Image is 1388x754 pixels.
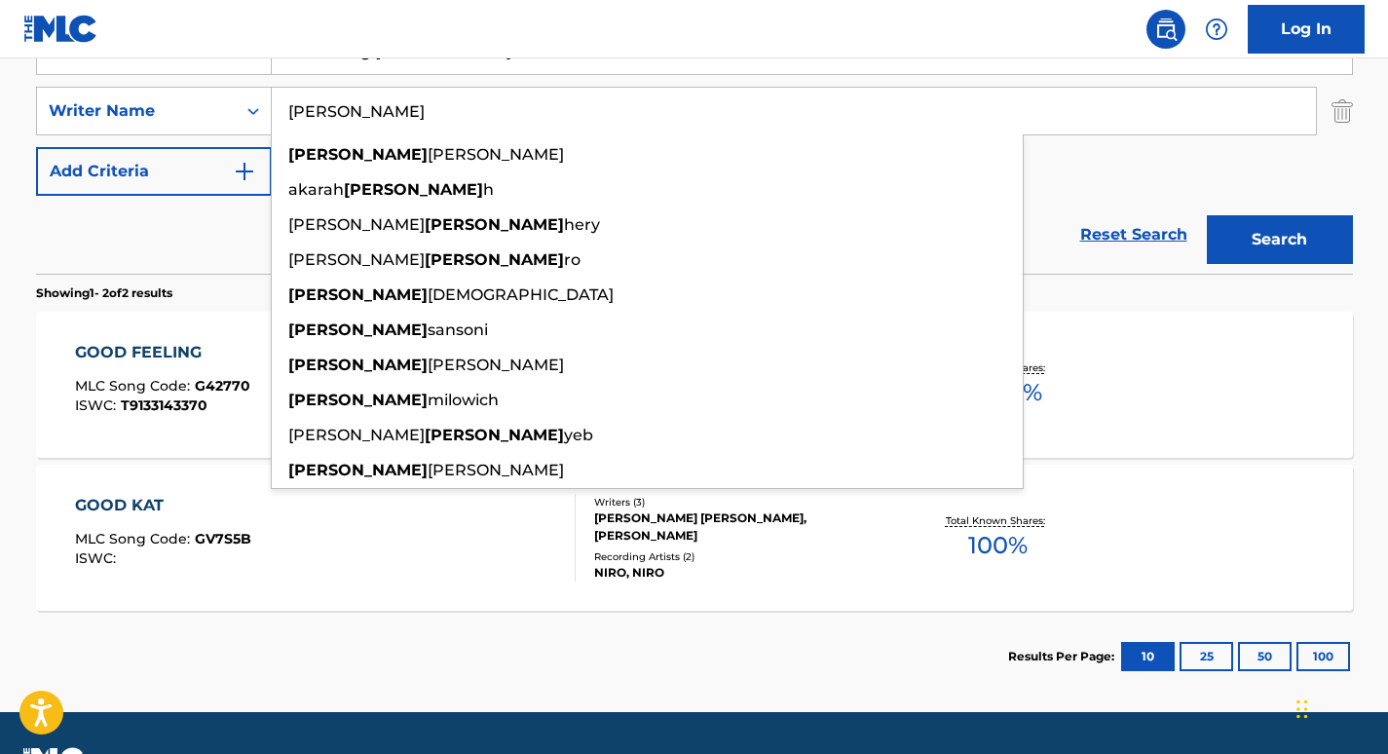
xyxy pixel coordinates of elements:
[1180,642,1233,671] button: 25
[49,99,224,123] div: Writer Name
[594,549,888,564] div: Recording Artists ( 2 )
[195,377,250,395] span: G42770
[288,145,428,164] strong: [PERSON_NAME]
[1205,18,1228,41] img: help
[288,461,428,479] strong: [PERSON_NAME]
[1296,680,1308,738] div: Drag
[1207,215,1353,264] button: Search
[1291,660,1388,754] iframe: Chat Widget
[428,356,564,374] span: [PERSON_NAME]
[564,250,581,269] span: ro
[1070,213,1197,256] a: Reset Search
[428,145,564,164] span: [PERSON_NAME]
[36,26,1353,274] form: Search Form
[428,285,614,304] span: [DEMOGRAPHIC_DATA]
[1248,5,1365,54] a: Log In
[36,465,1353,611] a: GOOD KATMLC Song Code:GV7S5BISWC:Writers (3)[PERSON_NAME] [PERSON_NAME], [PERSON_NAME]Recording A...
[425,426,564,444] strong: [PERSON_NAME]
[36,284,172,302] p: Showing 1 - 2 of 2 results
[75,396,121,414] span: ISWC :
[233,160,256,183] img: 9d2ae6d4665cec9f34b9.svg
[75,549,121,567] span: ISWC :
[428,461,564,479] span: [PERSON_NAME]
[594,495,888,509] div: Writers ( 3 )
[594,509,888,545] div: [PERSON_NAME] [PERSON_NAME], [PERSON_NAME]
[428,391,499,409] span: milowich
[288,320,428,339] strong: [PERSON_NAME]
[1296,642,1350,671] button: 100
[594,564,888,582] div: NIRO, NIRO
[1238,642,1292,671] button: 50
[1146,10,1185,49] a: Public Search
[1008,648,1119,665] p: Results Per Page:
[1332,87,1353,135] img: Delete Criterion
[288,180,344,199] span: akarah
[968,528,1028,563] span: 100 %
[195,530,251,547] span: GV7S5B
[288,391,428,409] strong: [PERSON_NAME]
[288,426,425,444] span: [PERSON_NAME]
[1154,18,1178,41] img: search
[946,513,1050,528] p: Total Known Shares:
[75,377,195,395] span: MLC Song Code :
[36,147,272,196] button: Add Criteria
[288,250,425,269] span: [PERSON_NAME]
[288,285,428,304] strong: [PERSON_NAME]
[288,356,428,374] strong: [PERSON_NAME]
[428,320,488,339] span: sansoni
[121,396,207,414] span: T9133143370
[564,426,593,444] span: yeb
[1121,642,1175,671] button: 10
[564,215,600,234] span: hery
[75,494,251,517] div: GOOD KAT
[483,180,494,199] span: h
[23,15,98,43] img: MLC Logo
[425,215,564,234] strong: [PERSON_NAME]
[288,215,425,234] span: [PERSON_NAME]
[75,530,195,547] span: MLC Song Code :
[75,341,250,364] div: GOOD FEELING
[1197,10,1236,49] div: Help
[36,312,1353,458] a: GOOD FEELINGMLC Song Code:G42770ISWC:T9133143370Writers (9)[PERSON_NAME], [PERSON_NAME], [PERSON_...
[344,180,483,199] strong: [PERSON_NAME]
[425,250,564,269] strong: [PERSON_NAME]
